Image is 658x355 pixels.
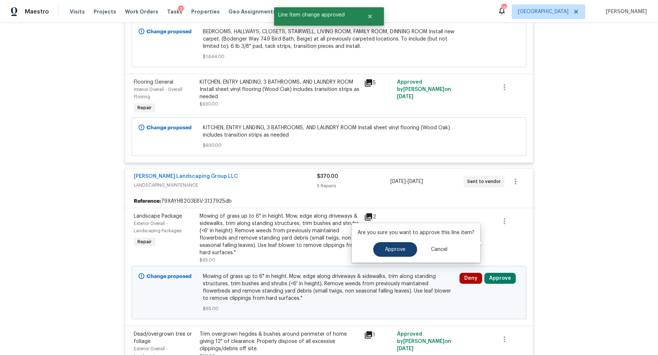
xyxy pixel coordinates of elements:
span: Landscape Package [134,214,182,219]
span: [DATE] [397,94,413,99]
span: - [390,178,423,185]
span: [DATE] [390,179,406,184]
p: Are you sure you want to approve this line item? [358,229,474,236]
b: Change proposed [147,125,192,130]
span: Visits [70,8,85,15]
div: 19 [501,4,506,12]
span: Approved by [PERSON_NAME] on [397,332,451,351]
span: Repair [135,104,155,111]
span: [DATE] [397,346,413,351]
span: Cancel [431,247,447,252]
span: BEDROOMS, HALLWAYS, CLOSETS, STAIRWELL, LIVING ROOM, FAMILY ROOM, DINNING ROOM Install new carpet... [203,28,455,50]
span: $930.00 [200,102,218,106]
a: [PERSON_NAME] Landscaping Group LLC [134,174,238,179]
button: Close [358,9,382,24]
span: Work Orders [125,8,158,15]
div: Trim overgrown hegdes & bushes around perimeter of home giving 12" of clearance. Properly dispose... [200,331,360,352]
span: $370.00 [317,174,338,179]
span: LANDSCAPING_MAINTENANCE [134,182,317,189]
span: Approve [385,247,405,252]
span: Sent to vendor [467,178,504,185]
span: $65.00 [200,258,215,262]
span: Exterior Overall - Landscaping Packages [134,221,181,233]
b: Change proposed [147,274,192,279]
div: 1 [364,331,393,339]
b: Change proposed [147,29,192,34]
button: Cancel [419,242,459,257]
span: Line Item change approved [274,7,358,23]
span: Flooring General [134,80,173,85]
button: Approve [484,273,516,284]
div: 5 Repairs [317,182,390,190]
span: KITCHEN, ENTRY LANDING, 3 BATHROOMS, AND LAUNDRY ROOM Install sheet vinyl flooring (Wood Oak) inc... [203,124,455,139]
span: Projects [94,8,116,15]
span: Properties [191,8,220,15]
div: 2 [364,213,393,221]
span: Tasks [167,9,182,14]
span: $1,644.00 [203,53,455,60]
span: Interior Overall - Overall Flooring [134,87,182,99]
span: Repair [135,238,155,245]
span: $65.00 [203,305,455,312]
span: Maestro [25,8,49,15]
div: KITCHEN, ENTRY LANDING, 3 BATHROOMS, AND LAUNDRY ROOM Install sheet vinyl flooring (Wood Oak) inc... [200,79,360,100]
span: [GEOGRAPHIC_DATA] [518,8,568,15]
span: Geo Assignments [228,8,276,15]
b: Reference: [134,198,161,205]
span: Approved by [PERSON_NAME] on [397,80,451,99]
button: Deny [460,273,482,284]
button: Approve [373,242,417,257]
span: Dead/overgrown tree or foliage [134,332,192,344]
div: 5 [364,79,393,87]
span: [PERSON_NAME] [603,8,647,15]
div: 79XAYH82G3E8V-3137925db [125,195,533,208]
span: $930.00 [203,142,455,149]
div: Mowing of grass up to 6" in height. Mow, edge along driveways & sidewalks, trim along standing st... [200,213,360,256]
div: 3 [178,5,184,13]
span: [DATE] [408,179,423,184]
span: Mowing of grass up to 6" in height. Mow, edge along driveways & sidewalks, trim along standing st... [203,273,455,302]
